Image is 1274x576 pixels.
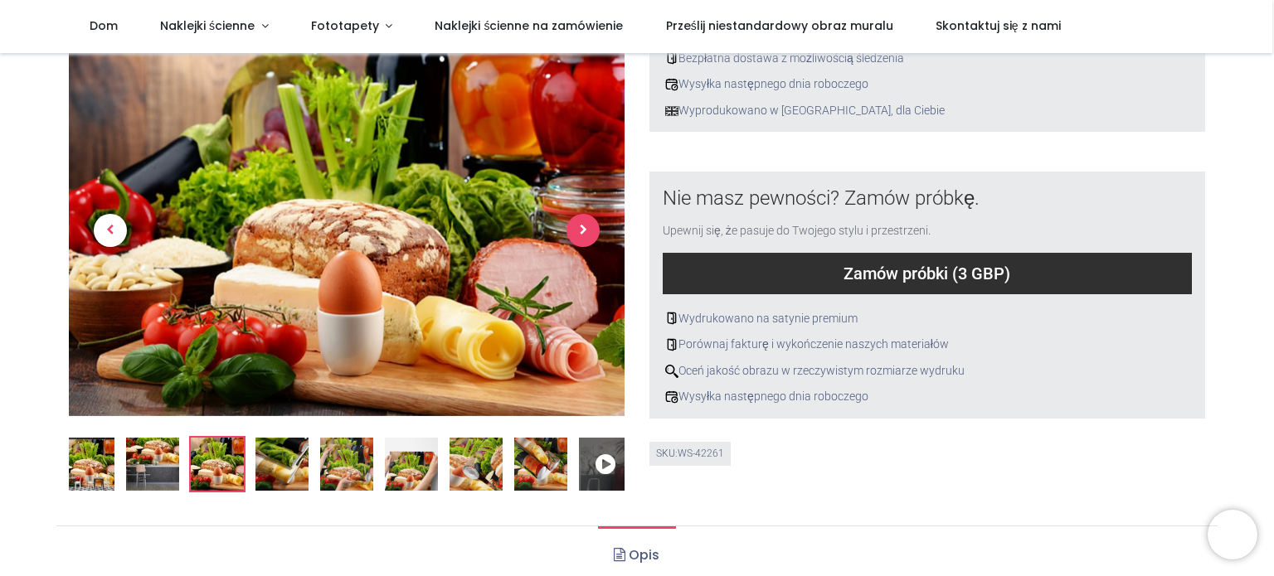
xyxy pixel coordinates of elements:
img: Fototapeta kuchenna „Świeże składniki” [61,438,114,491]
img: WS-42261-02 [126,438,179,491]
font: Wyprodukowano w [GEOGRAPHIC_DATA], dla Ciebie [678,104,945,117]
font: Opis [629,545,659,564]
font: Naklejki ścienne [160,17,255,34]
font: Dom [90,17,118,34]
img: Wielka Brytania [665,104,678,118]
font: WS-42261 [678,448,724,459]
font: Wysyłka następnego dnia roboczego [678,390,868,403]
img: Dodatkowy obraz produktu [514,438,567,491]
font: Bezpłatna dostawa z możliwością śledzenia [678,51,904,65]
font: Fototapety [311,17,379,34]
img: Dodatkowy obraz produktu [255,438,309,491]
img: Dodatkowy obraz produktu [450,438,503,491]
font: Nie masz pewności? Zamów próbkę. [663,186,980,210]
a: Następny [542,101,625,361]
font: Upewnij się, że pasuje do Twojego stylu i przestrzeni. [663,224,931,237]
font: Porównaj fakturę i wykończenie naszych materiałów [678,337,949,351]
font: Oceń jakość obrazu w rzeczywistym rozmiarze wydruku [678,364,965,377]
img: WS-42261-03 [191,438,244,491]
a: Poprzedni [69,101,152,361]
font: Prześlij niestandardowy obraz muralu [666,17,893,34]
font: Wydrukowano na satynie premium [678,312,858,325]
font: Naklejki ścienne na zamówienie [435,17,623,34]
span: Następny [566,214,600,247]
img: Dodatkowy obraz produktu [320,438,373,491]
iframe: Czat na żywo Brevo [1208,510,1257,559]
font: Skontaktuj się z nami [936,17,1061,34]
img: Dodatkowy obraz produktu [385,438,438,491]
img: WS-42261-03 [69,46,625,416]
span: Poprzedni [94,214,127,247]
font: SKU: [656,448,678,459]
font: Wysyłka następnego dnia roboczego [678,77,868,90]
font: Zamów próbki (3 GBP) [844,264,1010,283]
